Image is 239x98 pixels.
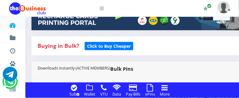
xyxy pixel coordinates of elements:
[82,90,97,97] a: Wallet
[112,91,121,97] small: Data
[9,55,16,70] a: Miscellaneous Payments
[87,43,131,49] b: Click to Buy Cheaper
[3,71,17,81] a: Chat for support
[69,91,79,97] small: Sub
[145,91,155,97] small: ePins
[4,79,16,89] a: Chat for support
[9,42,16,57] a: Transactions
[203,6,208,11] i: Renew/Upgrade Subscription
[98,90,109,97] a: VTU
[218,1,230,13] img: User
[9,29,16,44] a: Fund wallet
[85,42,133,49] a: Click to Buy Cheaper
[68,90,81,97] a: Sub
[23,76,74,87] a: International VTU
[38,65,110,71] small: Downloads instantly (ACTIVE MEMBERS)
[143,90,157,97] a: ePins
[100,91,108,97] small: VTU
[207,4,211,8] span: Renew/Upgrade Subscription
[84,91,95,97] small: Wallet
[23,67,74,78] a: Nigerian VTU
[124,90,142,97] a: Pay Bills
[126,91,140,97] small: Pay Bills
[9,2,46,15] img: Logo
[38,42,79,49] strong: Buying in Bulk?
[111,90,123,97] a: Data
[160,91,170,97] small: More
[9,17,16,31] a: Dashboard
